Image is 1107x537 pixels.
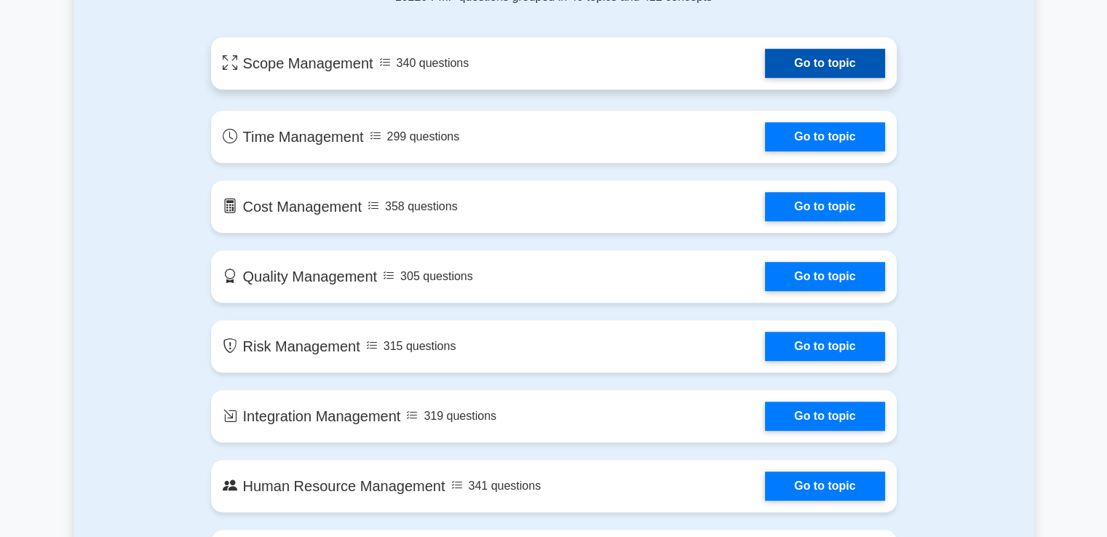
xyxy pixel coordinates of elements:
a: Go to topic [765,402,884,431]
a: Go to topic [765,192,884,221]
a: Go to topic [765,262,884,291]
a: Go to topic [765,49,884,78]
a: Go to topic [765,472,884,501]
a: Go to topic [765,332,884,361]
a: Go to topic [765,122,884,151]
